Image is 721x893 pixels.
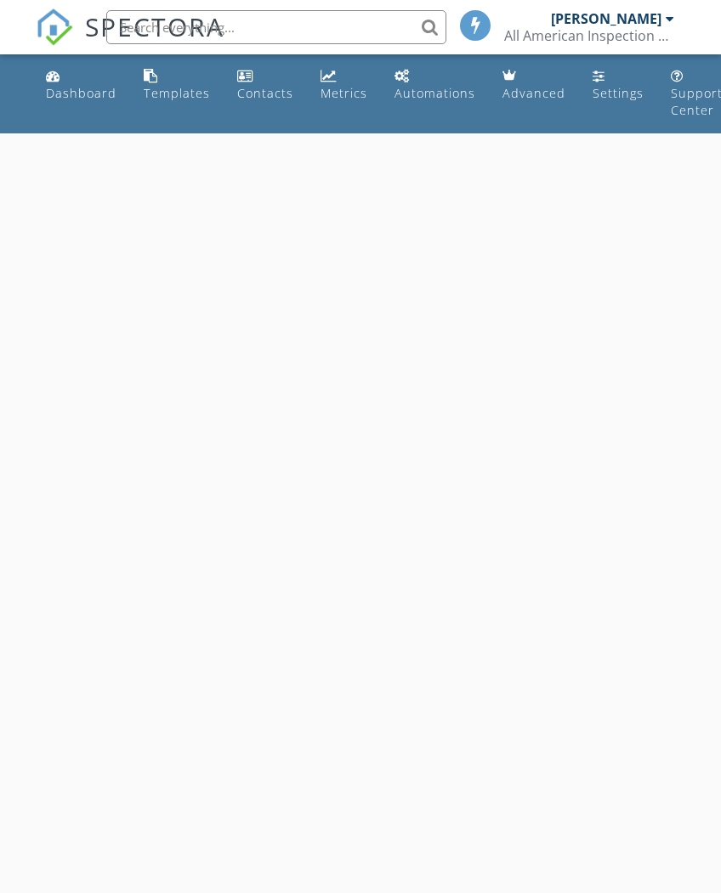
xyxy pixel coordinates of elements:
a: Automations (Basic) [388,61,482,110]
input: Search everything... [106,10,446,44]
div: Advanced [502,85,565,101]
a: Templates [137,61,217,110]
div: [PERSON_NAME] [551,10,661,27]
span: SPECTORA [85,8,224,44]
a: Metrics [314,61,374,110]
div: Automations [395,85,475,101]
div: All American Inspection Services [504,27,674,44]
a: Settings [586,61,650,110]
a: Dashboard [39,61,123,110]
a: Advanced [496,61,572,110]
div: Templates [144,85,210,101]
a: Contacts [230,61,300,110]
div: Settings [593,85,644,101]
div: Metrics [321,85,367,101]
img: The Best Home Inspection Software - Spectora [36,8,73,46]
div: Dashboard [46,85,116,101]
a: SPECTORA [36,23,224,59]
div: Contacts [237,85,293,101]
